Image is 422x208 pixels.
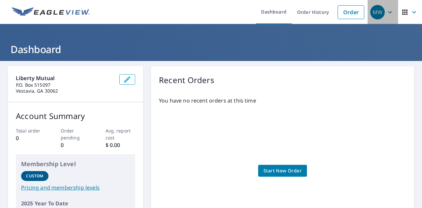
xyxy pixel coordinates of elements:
p: 0 [16,134,46,142]
a: Start New Order [258,165,307,177]
p: Vestavia, GA 30062 [16,88,114,94]
p: Membership Level [21,160,130,168]
p: Order pending [61,127,91,141]
p: You have no recent orders at this time [159,97,406,104]
img: EV Logo [12,7,90,17]
p: 0 [61,141,91,149]
p: Total order [16,127,46,134]
p: Liberty Mutual [16,74,114,82]
p: P.O. Box 515097 [16,82,114,88]
p: Account Summary [16,110,135,122]
span: Start New Order [263,167,302,175]
h1: Dashboard [8,43,414,56]
div: MW [370,5,385,19]
p: 2025 Year To Date [21,199,130,207]
p: Avg. report cost [105,127,136,141]
a: Order [338,5,364,19]
p: Custom [26,173,43,179]
p: $ 0.00 [105,141,136,149]
p: Recent Orders [159,74,214,86]
a: Pricing and membership levels [21,184,130,192]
